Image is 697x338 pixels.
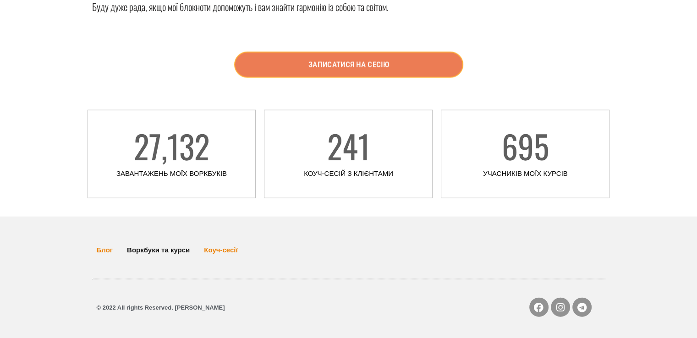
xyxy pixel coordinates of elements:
span: записатися на сесію [308,58,389,71]
a: Блог [97,240,113,261]
p: © 2022 All rights Reserved. [PERSON_NAME] [97,305,344,311]
span: 695 [502,126,549,165]
a: Воркбуки та курси [127,240,190,261]
nav: Меню [97,240,344,261]
div: ЗАВАНТАЖЕНЬ МОЇХ ВОРКБУКІВ [104,165,240,182]
span: 241 [327,126,370,165]
div: УЧАСНИКІВ МОЇХ КУРСІВ [441,165,609,182]
div: КОУЧ-СЕСІЙ З КЛІЄНТАМИ [264,165,432,182]
span: 27,132 [134,126,209,165]
a: Коуч-сесії [204,240,237,261]
a: записатися на сесію [234,52,463,78]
